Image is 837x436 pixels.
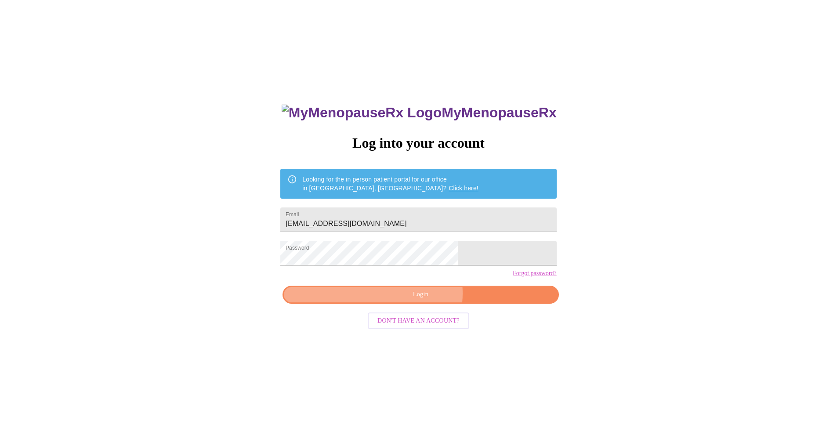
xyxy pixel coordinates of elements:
[282,105,557,121] h3: MyMenopauseRx
[368,312,469,330] button: Don't have an account?
[280,135,556,151] h3: Log into your account
[366,316,471,324] a: Don't have an account?
[283,286,558,304] button: Login
[377,316,460,327] span: Don't have an account?
[302,171,478,196] div: Looking for the in person patient portal for our office in [GEOGRAPHIC_DATA], [GEOGRAPHIC_DATA]?
[449,185,478,192] a: Click here!
[513,270,557,277] a: Forgot password?
[282,105,442,121] img: MyMenopauseRx Logo
[293,289,548,300] span: Login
